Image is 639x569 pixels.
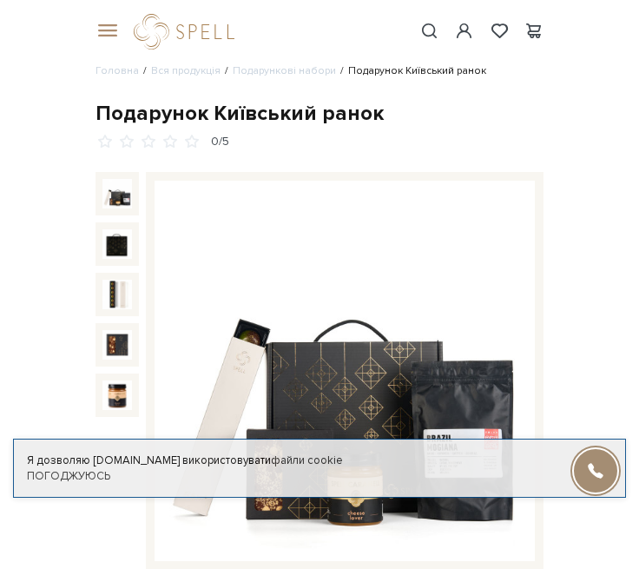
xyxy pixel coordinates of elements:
[211,134,229,150] div: 0/5
[155,181,535,561] img: Подарунок Київський ранок
[102,229,132,259] img: Подарунок Київський ранок
[102,380,132,410] img: Подарунок Київський ранок
[14,453,625,468] div: Я дозволяю [DOMAIN_NAME] використовувати
[271,453,343,467] a: файли cookie
[102,280,132,309] img: Подарунок Київський ранок
[96,100,543,127] div: Подарунок Київський ранок
[336,63,486,79] li: Подарунок Київський ранок
[151,64,221,77] a: Вся продукція
[102,179,132,208] img: Подарунок Київський ранок
[102,330,132,360] img: Подарунок Київський ранок
[96,64,139,77] a: Головна
[134,14,242,50] a: logo
[27,469,110,483] a: Погоджуюсь
[233,64,336,77] a: Подарункові набори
